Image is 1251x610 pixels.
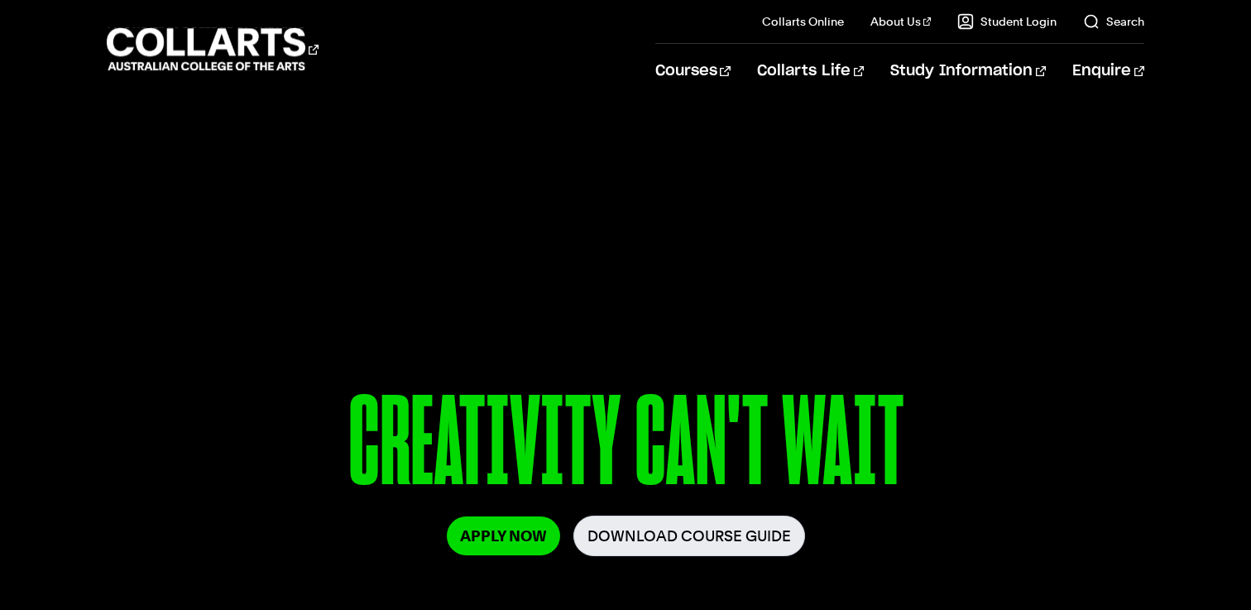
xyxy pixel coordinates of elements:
[655,44,731,98] a: Courses
[870,13,932,30] a: About Us
[757,44,864,98] a: Collarts Life
[1072,44,1144,98] a: Enquire
[957,13,1057,30] a: Student Login
[573,516,805,556] a: Download Course Guide
[107,26,319,73] div: Go to homepage
[137,379,1115,516] p: CREATIVITY CAN'T WAIT
[762,13,844,30] a: Collarts Online
[447,516,560,555] a: Apply Now
[890,44,1046,98] a: Study Information
[1083,13,1144,30] a: Search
